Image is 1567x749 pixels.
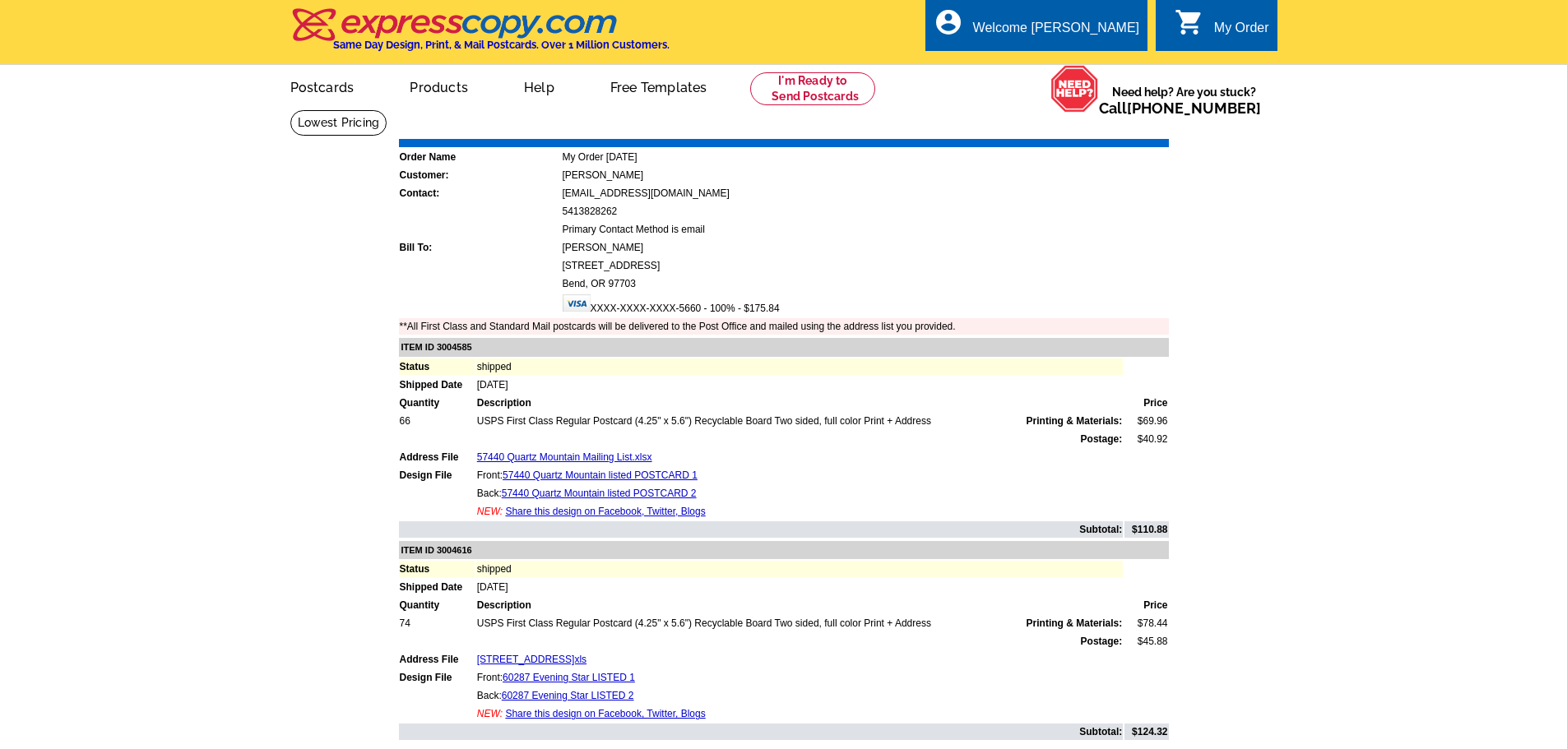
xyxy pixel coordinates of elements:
[399,579,475,595] td: Shipped Date
[1050,65,1099,113] img: help
[562,149,1169,165] td: My Order [DATE]
[562,257,1169,274] td: [STREET_ADDRESS]
[1099,99,1261,117] span: Call
[476,377,1124,393] td: [DATE]
[1081,636,1123,647] strong: Postage:
[1175,18,1269,39] a: shopping_cart My Order
[973,21,1139,44] div: Welcome [PERSON_NAME]
[1175,7,1204,37] i: shopping_cart
[399,615,475,631] td: 74
[399,724,1124,740] td: Subtotal:
[562,239,1169,256] td: [PERSON_NAME]
[584,67,734,105] a: Free Templates
[1099,84,1269,117] span: Need help? Are you stuck?
[399,185,560,201] td: Contact:
[476,395,1124,411] td: Description
[502,690,634,701] a: 60287 Evening Star LISTED 2
[934,7,963,37] i: account_circle
[1124,521,1168,538] td: $110.88
[476,467,1124,483] td: Front:
[503,469,698,481] a: 57440 Quartz Mountain listed POSTCARD 1
[562,294,1169,317] td: XXXX-XXXX-XXXX-5660 - 100% - $175.84
[498,67,581,105] a: Help
[562,275,1169,292] td: Bend, OR 97703
[1124,413,1168,429] td: $69.96
[383,67,494,105] a: Products
[505,708,705,719] a: Share this design on Facebook, Twitter, Blogs
[1124,431,1168,447] td: $40.92
[1081,433,1123,445] strong: Postage:
[477,708,503,719] span: NEW:
[399,651,475,668] td: Address File
[1127,99,1261,117] a: [PHONE_NUMBER]
[399,149,560,165] td: Order Name
[562,185,1169,201] td: [EMAIL_ADDRESS][DOMAIN_NAME]
[1124,395,1168,411] td: Price
[476,687,1124,704] td: Back:
[399,377,475,393] td: Shipped Date
[399,395,475,411] td: Quantity
[562,221,1169,238] td: Primary Contact Method is email
[476,561,1124,577] td: shipped
[264,67,381,105] a: Postcards
[290,20,670,51] a: Same Day Design, Print, & Mail Postcards. Over 1 Million Customers.
[476,615,1124,631] td: USPS First Class Regular Postcard (4.25" x 5.6") Recyclable Board Two sided, full color Print + A...
[1124,724,1168,740] td: $124.32
[502,488,697,499] a: 57440 Quartz Mountain listed POSTCARD 2
[1027,616,1123,631] span: Printing & Materials:
[476,579,1124,595] td: [DATE]
[399,561,475,577] td: Status
[399,338,1169,357] td: ITEM ID 3004585
[333,39,670,51] h4: Same Day Design, Print, & Mail Postcards. Over 1 Million Customers.
[1214,21,1269,44] div: My Order
[399,467,475,483] td: Design File
[399,239,560,256] td: Bill To:
[1124,633,1168,650] td: $45.88
[476,413,1124,429] td: USPS First Class Regular Postcard (4.25" x 5.6") Recyclable Board Two sided, full color Print + A...
[399,597,475,613] td: Quantity
[399,541,1169,560] td: ITEM ID 3004616
[399,358,475,375] td: Status
[476,597,1124,613] td: Description
[399,521,1124,538] td: Subtotal:
[476,669,1124,686] td: Front:
[399,318,1169,335] td: **All First Class and Standard Mail postcards will be delivered to the Post Office and mailed usi...
[476,358,1124,375] td: shipped
[399,413,475,429] td: 66
[477,506,503,517] span: NEW:
[1027,414,1123,428] span: Printing & Materials:
[562,167,1169,183] td: [PERSON_NAME]
[503,672,635,683] a: 60287 Evening Star LISTED 1
[476,485,1124,502] td: Back:
[1124,615,1168,631] td: $78.44
[563,294,591,312] img: visa.gif
[399,167,560,183] td: Customer:
[399,669,475,686] td: Design File
[477,451,652,463] a: 57440 Quartz Mountain Mailing List.xlsx
[1124,597,1168,613] td: Price
[399,449,475,465] td: Address File
[562,203,1169,220] td: 5413828262
[477,654,586,665] a: [STREET_ADDRESS]xls
[505,506,705,517] a: Share this design on Facebook, Twitter, Blogs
